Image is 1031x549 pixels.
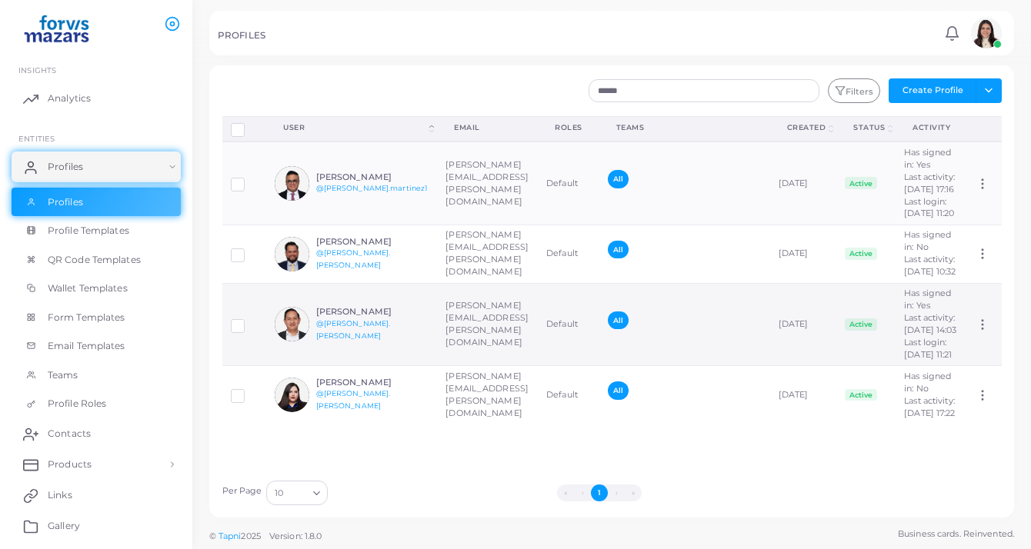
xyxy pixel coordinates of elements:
a: Teams [12,361,181,390]
span: All [608,241,629,258]
h6: [PERSON_NAME] [316,307,429,317]
a: Contacts [12,418,181,449]
td: [DATE] [770,366,837,424]
span: Active [845,389,877,401]
a: Profiles [12,151,181,182]
span: QR Code Templates [48,253,141,267]
img: avatar [971,18,1002,48]
img: avatar [275,378,309,412]
span: Last activity: [DATE] 17:16 [904,171,955,195]
th: Action [967,116,1001,141]
h6: [PERSON_NAME] [316,378,429,388]
span: Profile Templates [48,224,129,238]
a: Products [12,449,181,480]
a: Profile Roles [12,389,181,418]
a: Form Templates [12,303,181,332]
span: Products [48,457,92,471]
td: [PERSON_NAME][EMAIL_ADDRESS][PERSON_NAME][DOMAIN_NAME] [437,366,538,424]
td: Default [538,283,599,366]
a: Analytics [12,83,181,114]
span: All [608,381,629,399]
td: [PERSON_NAME][EMAIL_ADDRESS][PERSON_NAME][DOMAIN_NAME] [437,141,538,225]
span: 2025 [241,530,260,543]
td: [PERSON_NAME][EMAIL_ADDRESS][PERSON_NAME][DOMAIN_NAME] [437,283,538,366]
span: Email Templates [48,339,125,353]
span: All [608,311,629,329]
a: @[PERSON_NAME].[PERSON_NAME] [316,389,391,410]
span: Gallery [48,519,80,533]
a: Profiles [12,188,181,217]
span: Active [845,177,877,189]
button: Create Profile [889,78,976,103]
td: [PERSON_NAME][EMAIL_ADDRESS][PERSON_NAME][DOMAIN_NAME] [437,225,538,283]
span: Profiles [48,160,83,174]
ul: Pagination [332,484,867,501]
a: @[PERSON_NAME].[PERSON_NAME] [316,319,391,340]
span: Profile Roles [48,397,106,411]
button: Go to page 1 [591,484,608,501]
span: Last activity: [DATE] 10:32 [904,254,956,277]
label: Per Page [222,485,262,497]
div: Status [853,122,885,133]
a: avatar [966,18,1006,48]
td: Default [538,141,599,225]
span: Last login: [DATE] 11:21 [904,337,952,360]
td: [DATE] [770,141,837,225]
span: 10 [275,485,283,501]
img: logo [14,15,99,43]
span: © [209,530,322,543]
div: Teams [616,122,753,133]
div: Created [787,122,826,133]
span: Contacts [48,427,91,441]
button: Filters [828,78,880,103]
span: Active [845,248,877,260]
a: Links [12,480,181,511]
span: Links [48,488,72,502]
span: Has signed in: Yes [904,288,951,311]
a: Email Templates [12,331,181,361]
input: Search for option [285,484,307,501]
img: avatar [275,237,309,271]
span: Business cards. Reinvented. [898,527,1014,541]
a: Profile Templates [12,216,181,245]
span: Last login: [DATE] 11:20 [904,196,954,219]
a: Gallery [12,511,181,541]
a: @[PERSON_NAME].[PERSON_NAME] [316,248,391,269]
h5: PROFILES [218,30,265,41]
a: Tapni [219,531,242,541]
span: Last activity: [DATE] 14:03 [904,312,956,335]
td: Default [538,366,599,424]
div: User [283,122,426,133]
div: activity [913,122,950,133]
span: ENTITIES [18,134,55,143]
h6: [PERSON_NAME] [316,172,429,182]
span: All [608,170,629,188]
div: Search for option [266,481,328,505]
img: avatar [275,307,309,341]
span: Teams [48,368,78,382]
span: Analytics [48,91,91,105]
a: QR Code Templates [12,245,181,274]
td: Default [538,225,599,283]
td: [DATE] [770,283,837,366]
span: Form Templates [48,311,125,324]
span: Has signed in: Yes [904,147,951,170]
div: Email [454,122,521,133]
span: Wallet Templates [48,281,128,295]
span: Active [845,318,877,331]
span: Last activity: [DATE] 17:22 [904,395,955,418]
span: Version: 1.8.0 [269,531,322,541]
span: Has signed in: No [904,371,951,394]
div: Roles [555,122,582,133]
a: Wallet Templates [12,274,181,303]
span: INSIGHTS [18,65,56,75]
span: Has signed in: No [904,229,951,252]
h6: [PERSON_NAME] [316,237,429,247]
td: [DATE] [770,225,837,283]
span: Profiles [48,195,83,209]
a: @[PERSON_NAME].martinez1 [316,184,428,192]
th: Row-selection [222,116,267,141]
img: avatar [275,166,309,201]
